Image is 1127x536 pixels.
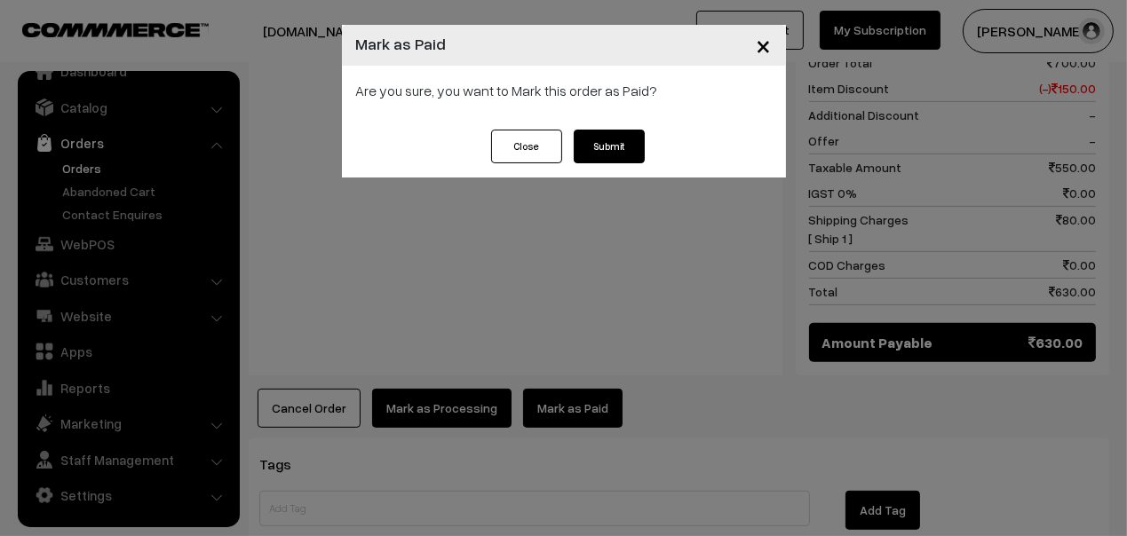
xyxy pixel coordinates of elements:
[356,80,772,101] p: Are you sure, you want to Mark this order as Paid?
[356,32,447,56] h4: Mark as Paid
[757,28,772,61] span: ×
[574,130,645,163] button: Submit
[742,18,786,73] button: Close
[491,130,562,163] button: Close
